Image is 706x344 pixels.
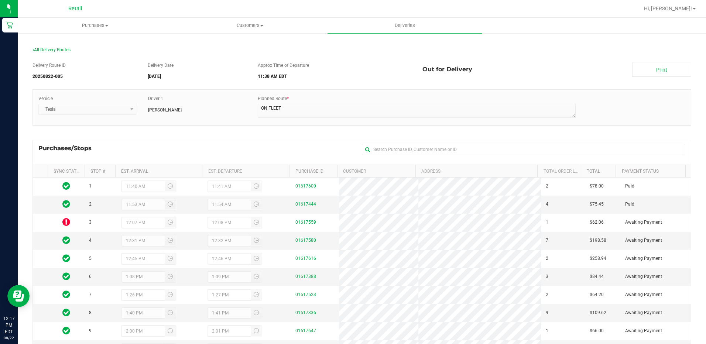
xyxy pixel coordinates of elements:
[590,291,604,298] span: $64.20
[295,292,316,297] a: 01617523
[172,18,327,33] a: Customers
[537,165,581,178] th: Total Order Lines
[295,238,316,243] a: 01617580
[3,315,14,335] p: 12:17 PM EDT
[89,309,92,316] span: 8
[258,95,289,102] label: Planned Route
[587,169,600,174] a: Total
[62,271,70,282] span: In Sync
[89,219,92,226] span: 3
[62,289,70,300] span: In Sync
[62,199,70,209] span: In Sync
[625,327,662,334] span: Awaiting Payment
[546,183,548,190] span: 2
[173,22,327,29] span: Customers
[62,326,70,336] span: In Sync
[6,21,13,29] inline-svg: Retail
[54,169,82,174] a: Sync Status
[32,74,63,79] strong: 20250822-005
[632,62,691,77] a: Print Manifest
[89,327,92,334] span: 9
[258,62,309,69] label: Approx Time of Departure
[295,310,316,315] a: 01617336
[625,255,662,262] span: Awaiting Payment
[622,169,659,174] a: Payment Status
[546,327,548,334] span: 1
[62,217,70,227] span: OUT OF SYNC!
[38,144,99,153] span: Purchases/Stops
[68,6,82,12] span: Retail
[89,201,92,208] span: 2
[295,202,316,207] a: 01617444
[18,22,172,29] span: Purchases
[202,165,289,178] th: Est. Departure
[121,169,148,174] a: Est. Arrival
[625,291,662,298] span: Awaiting Payment
[625,219,662,226] span: Awaiting Payment
[625,183,634,190] span: Paid
[295,169,323,174] a: Purchase ID
[546,237,548,244] span: 7
[422,62,472,77] span: Out for Delivery
[625,273,662,280] span: Awaiting Payment
[89,273,92,280] span: 6
[89,255,92,262] span: 5
[625,201,634,208] span: Paid
[32,62,66,69] label: Delivery Route ID
[415,165,537,178] th: Address
[258,74,411,79] h5: 11:38 AM EDT
[89,237,92,244] span: 4
[295,183,316,189] a: 01617600
[62,307,70,318] span: In Sync
[38,95,53,102] label: Vehicle
[18,18,172,33] a: Purchases
[590,183,604,190] span: $78.00
[590,273,604,280] span: $84.44
[546,273,548,280] span: 3
[625,237,662,244] span: Awaiting Payment
[90,169,105,174] a: Stop #
[590,201,604,208] span: $75.45
[546,309,548,316] span: 9
[590,255,606,262] span: $258.94
[7,285,30,307] iframe: Resource center
[89,291,92,298] span: 7
[148,95,163,102] label: Driver 1
[295,274,316,279] a: 01617388
[295,256,316,261] a: 01617616
[546,201,548,208] span: 4
[62,181,70,191] span: In Sync
[32,47,71,52] span: All Delivery Routes
[546,219,548,226] span: 1
[590,327,604,334] span: $66.00
[590,309,606,316] span: $109.62
[148,107,182,113] span: [PERSON_NAME]
[337,165,415,178] th: Customer
[590,219,604,226] span: $62.06
[328,18,482,33] a: Deliveries
[148,62,174,69] label: Delivery Date
[89,183,92,190] span: 1
[590,237,606,244] span: $198.58
[362,144,685,155] input: Search Purchase ID, Customer Name or ID
[625,309,662,316] span: Awaiting Payment
[62,253,70,264] span: In Sync
[546,255,548,262] span: 2
[148,74,246,79] h5: [DATE]
[385,22,425,29] span: Deliveries
[62,235,70,245] span: In Sync
[295,328,316,333] a: 01617647
[295,220,316,225] a: 01617559
[546,291,548,298] span: 2
[644,6,692,11] span: Hi, [PERSON_NAME]!
[3,335,14,341] p: 08/22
